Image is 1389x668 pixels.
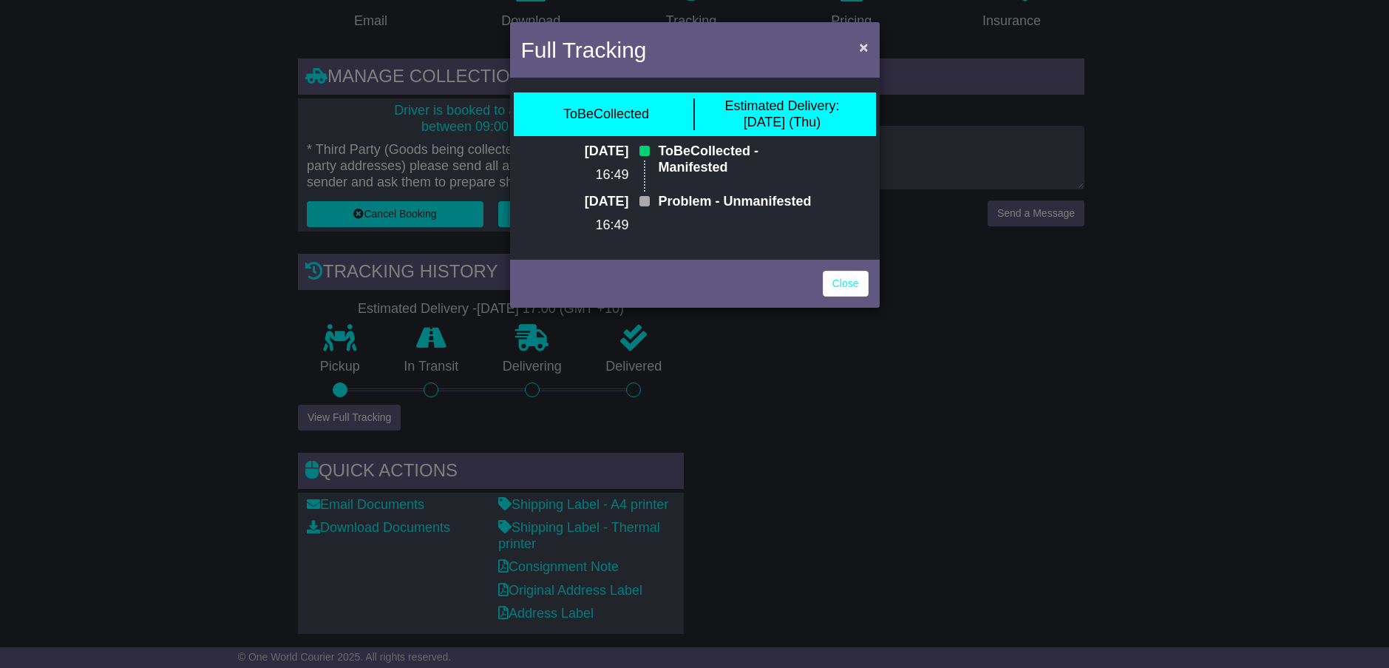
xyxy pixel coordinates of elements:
[571,167,628,183] p: 16:49
[658,144,818,175] p: ToBeCollected - Manifested
[859,38,868,55] span: ×
[571,217,628,234] p: 16:49
[571,194,628,210] p: [DATE]
[658,194,818,210] p: Problem - Unmanifested
[724,98,839,113] span: Estimated Delivery:
[823,271,869,297] a: Close
[521,33,647,67] h4: Full Tracking
[571,144,628,160] p: [DATE]
[563,107,649,123] div: ToBeCollected
[724,98,839,130] div: [DATE] (Thu)
[852,32,875,62] button: Close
